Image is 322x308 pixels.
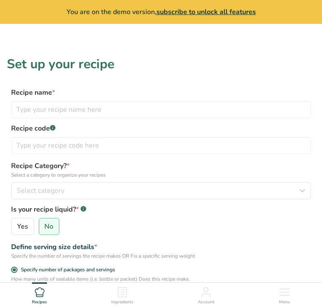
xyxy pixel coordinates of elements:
[11,242,311,252] div: Define serving size details
[11,182,311,199] button: Select category
[279,299,290,305] span: Menu
[67,7,256,17] span: You are on the demo version,
[11,87,311,98] label: Recipe name
[7,55,315,74] h1: Set up your recipe
[11,252,311,260] div: Specify the number of servings the recipe makes OR Fix a specific serving weight
[44,222,53,231] span: No
[32,283,47,306] a: Recipes
[32,299,47,305] span: Recipes
[11,275,311,283] p: How many units of sealable items (i.e. bottle or packet) Does this recipe make.
[157,7,256,17] span: subscribe to unlock all features
[17,267,115,273] span: Specify number of packages and servings
[17,186,64,196] span: Select category
[198,299,215,305] span: Account
[11,123,311,134] label: Recipe code
[11,161,311,179] label: Recipe Category?
[11,101,311,118] input: Type your recipe name here
[11,137,311,154] input: Type your recipe code here
[111,283,133,306] a: Ingredients
[17,222,28,231] span: Yes
[11,171,311,179] p: Select a category to organize your recipes
[198,283,215,306] a: Account
[11,204,311,215] label: Is your recipe liquid?
[111,299,133,305] span: Ingredients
